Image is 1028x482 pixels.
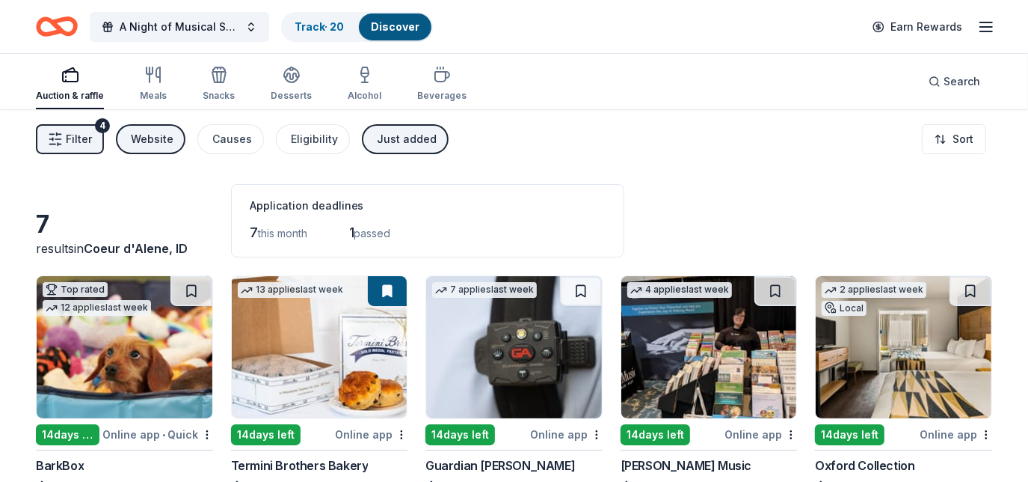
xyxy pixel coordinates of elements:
button: Desserts [271,60,312,109]
span: this month [258,227,307,240]
div: Meals [140,90,167,102]
div: results [36,240,213,257]
a: Earn Rewards [864,13,971,40]
img: Image for Guardian Angel Device [426,276,602,418]
div: Eligibility [291,130,338,148]
div: Snacks [203,90,235,102]
img: Image for Alfred Music [621,276,797,418]
a: Track· 20 [295,20,344,33]
button: Snacks [203,60,235,109]
div: 14 days left [36,424,99,445]
div: Auction & raffle [36,90,104,102]
button: Just added [362,124,449,154]
div: Oxford Collection [815,457,914,475]
div: Beverages [417,90,467,102]
button: Website [116,124,185,154]
div: 13 applies last week [238,282,346,298]
img: Image for BarkBox [37,276,212,418]
button: Meals [140,60,167,109]
span: in [74,241,188,256]
div: Termini Brothers Bakery [231,457,369,475]
button: Sort [922,124,986,154]
div: Online app [530,425,603,444]
div: Online app [920,425,992,444]
div: Online app [724,425,797,444]
button: Track· 20Discover [281,12,433,42]
button: Causes [197,124,264,154]
span: • [162,429,165,441]
button: Beverages [417,60,467,109]
span: Filter [66,130,92,148]
button: A Night of Musical Splendor - Fall Fundraiser [90,12,269,42]
img: Image for Termini Brothers Bakery [232,276,407,418]
div: 4 [95,118,110,133]
div: Alcohol [348,90,381,102]
button: Eligibility [276,124,350,154]
div: 14 days left [621,424,690,445]
div: Guardian [PERSON_NAME] [425,457,575,475]
div: 14 days left [231,424,301,445]
div: 12 applies last week [43,300,151,316]
span: Sort [952,130,973,148]
div: Desserts [271,90,312,102]
div: Just added [377,130,437,148]
a: Discover [371,20,419,33]
button: Filter4 [36,124,104,154]
div: BarkBox [36,457,84,475]
button: Alcohol [348,60,381,109]
div: 4 applies last week [627,282,732,298]
button: Auction & raffle [36,60,104,109]
span: Coeur d'Alene, ID [84,241,188,256]
div: 7 applies last week [432,282,537,298]
div: 2 applies last week [822,282,926,298]
div: Top rated [43,282,108,297]
img: Image for Oxford Collection [816,276,991,418]
div: Online app Quick [102,425,213,444]
div: Website [131,130,173,148]
div: Online app [335,425,407,444]
div: [PERSON_NAME] Music [621,457,751,475]
div: 14 days left [815,424,884,445]
div: Causes [212,130,252,148]
div: 7 [36,210,213,240]
a: Home [36,9,78,44]
span: passed [354,227,391,240]
span: 7 [250,225,258,240]
button: Search [917,67,992,97]
span: 1 [349,225,354,240]
div: Local [822,301,867,316]
span: A Night of Musical Splendor - Fall Fundraiser [120,18,239,36]
span: Search [944,73,980,91]
div: Application deadlines [250,197,606,215]
div: 14 days left [425,424,495,445]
